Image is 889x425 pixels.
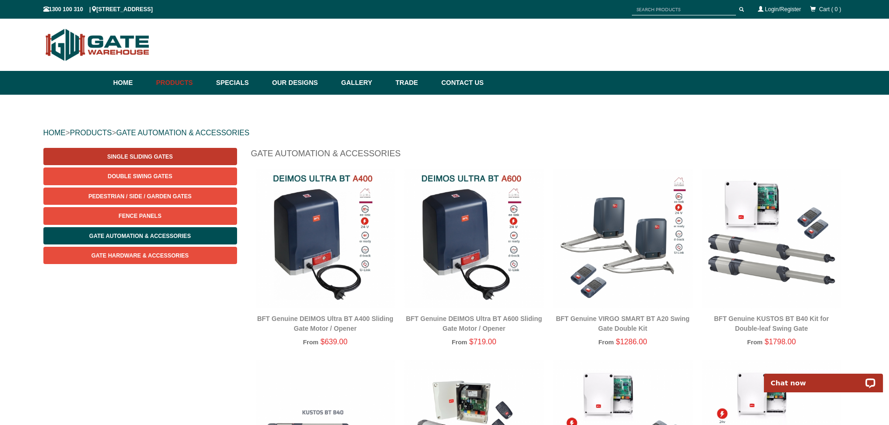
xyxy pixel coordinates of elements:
[303,339,318,346] span: From
[765,338,796,346] span: $1798.00
[116,129,249,137] a: GATE AUTOMATION & ACCESSORIES
[43,23,152,66] img: Gate Warehouse
[43,247,237,264] a: Gate Hardware & Accessories
[556,315,690,332] a: BFT Genuine VIRGO SMART BT A20 Swing Gate Double Kit
[43,129,66,137] a: HOME
[211,71,267,95] a: Specials
[406,315,542,332] a: BFT Genuine DEIMOS Ultra BT A600 Sliding Gate Motor / Opener
[598,339,614,346] span: From
[43,6,153,13] span: 1300 100 310 | [STREET_ADDRESS]
[336,71,391,95] a: Gallery
[452,339,467,346] span: From
[702,169,841,308] img: BFT Genuine KUSTOS BT B40 Kit for Double-leaf Swing Gate - Gate Warehouse
[43,188,237,205] a: Pedestrian / Side / Garden Gates
[43,167,237,185] a: Double Swing Gates
[43,148,237,165] a: Single Sliding Gates
[152,71,212,95] a: Products
[758,363,889,392] iframe: LiveChat chat widget
[91,252,189,259] span: Gate Hardware & Accessories
[747,339,763,346] span: From
[765,6,801,13] a: Login/Register
[107,153,173,160] span: Single Sliding Gates
[632,4,736,15] input: SEARCH PRODUCTS
[43,207,237,224] a: Fence Panels
[616,338,647,346] span: $1286.00
[437,71,484,95] a: Contact Us
[88,193,191,200] span: Pedestrian / Side / Garden Gates
[391,71,436,95] a: Trade
[89,233,191,239] span: Gate Automation & Accessories
[251,148,846,164] h1: Gate Automation & Accessories
[43,118,846,148] div: > >
[714,315,829,332] a: BFT Genuine KUSTOS BT B40 Kit for Double-leaf Swing Gate
[404,169,544,308] img: BFT Genuine DEIMOS Ultra BT A600 Sliding Gate Motor / Opener - Gate Warehouse
[70,129,112,137] a: PRODUCTS
[43,227,237,244] a: Gate Automation & Accessories
[267,71,336,95] a: Our Designs
[119,213,161,219] span: Fence Panels
[553,169,693,308] img: BFT Genuine VIRGO SMART BT A20 Swing Gate Double Kit - Gate Warehouse
[108,173,172,180] span: Double Swing Gates
[819,6,841,13] span: Cart ( 0 )
[257,315,393,332] a: BFT Genuine DEIMOS Ultra BT A400 Sliding Gate Motor / Opener
[321,338,348,346] span: $639.00
[469,338,497,346] span: $719.00
[113,71,152,95] a: Home
[256,169,395,308] img: BFT Genuine DEIMOS Ultra BT A400 Sliding Gate Motor / Opener - Gate Warehouse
